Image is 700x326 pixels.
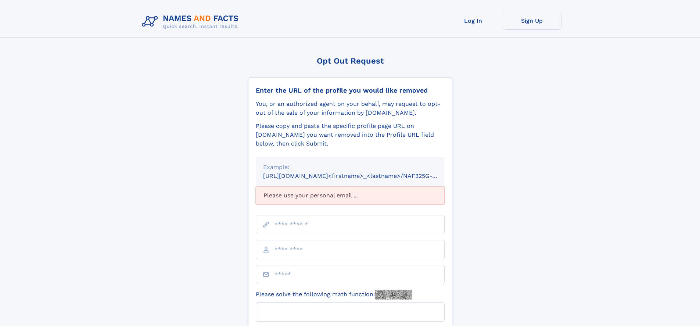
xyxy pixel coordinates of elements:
label: Please solve the following math function: [256,290,412,300]
div: Please use your personal email ... [256,186,445,205]
div: Example: [263,163,437,172]
div: Opt Out Request [248,56,452,65]
a: Log In [444,12,503,30]
img: Logo Names and Facts [139,12,245,32]
div: Enter the URL of the profile you would like removed [256,86,445,94]
div: Please copy and paste the specific profile page URL on [DOMAIN_NAME] you want removed into the Pr... [256,122,445,148]
small: [URL][DOMAIN_NAME]<firstname>_<lastname>/NAF325G-xxxxxxxx [263,172,459,179]
a: Sign Up [503,12,561,30]
div: You, or an authorized agent on your behalf, may request to opt-out of the sale of your informatio... [256,100,445,117]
